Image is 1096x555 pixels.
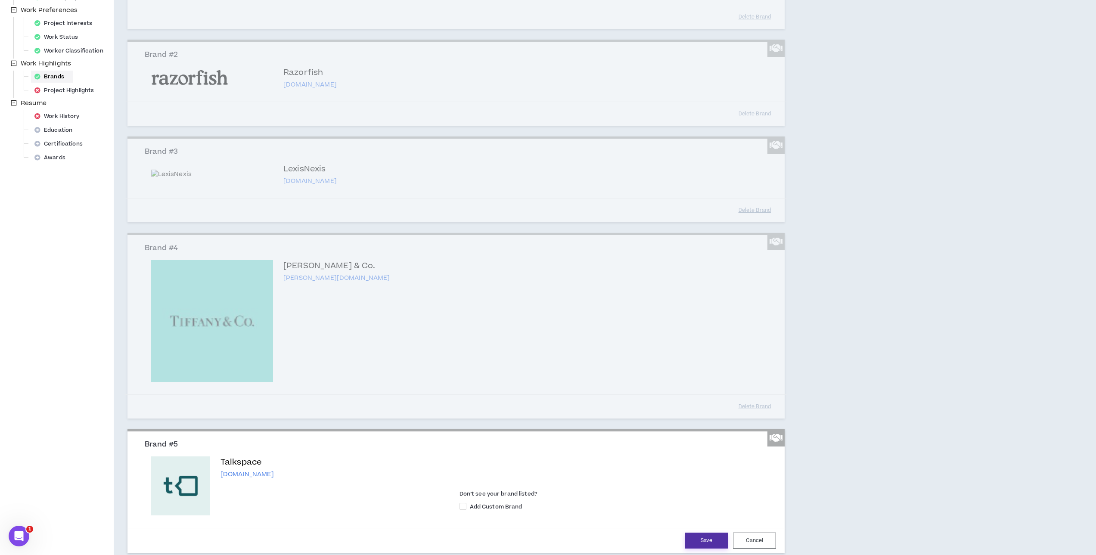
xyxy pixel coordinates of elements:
div: Project Highlights [31,84,102,96]
span: Work Preferences [21,6,78,15]
div: Certifications [31,138,91,150]
span: minus-square [11,60,17,66]
span: Work Highlights [19,59,73,69]
div: Awards [31,152,74,164]
div: Work History [31,110,88,122]
iframe: Intercom live chat [9,526,29,546]
div: Education [31,124,81,136]
div: Brands [31,71,73,83]
button: Save [685,533,728,549]
span: Resume [21,99,47,108]
p: [DOMAIN_NAME] [220,470,274,479]
h3: Brand #5 [145,440,774,450]
div: Worker Classification [31,45,112,57]
span: Work Highlights [21,59,71,68]
p: Talkspace [220,456,274,468]
span: Resume [19,98,48,109]
span: Work Preferences [19,5,79,16]
label: Don’t see your brand listed? [460,490,774,501]
img: Talkspace [151,456,210,515]
span: minus-square [11,7,17,13]
div: Project Interests [31,17,101,29]
span: Add Custom Brand [466,503,526,511]
button: Cancel [733,533,776,549]
span: minus-square [11,100,17,106]
span: 1 [26,526,33,533]
div: Work Status [31,31,87,43]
